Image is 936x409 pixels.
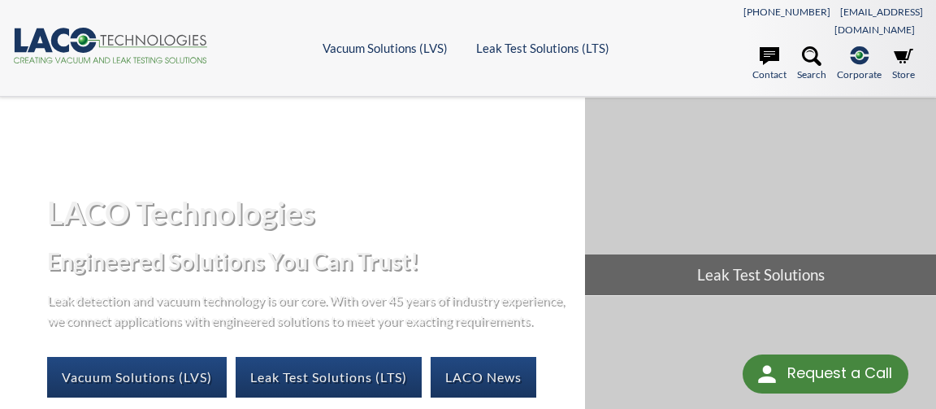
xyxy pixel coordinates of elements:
[837,67,882,82] span: Corporate
[892,46,915,82] a: Store
[743,6,830,18] a: [PHONE_NUMBER]
[752,46,786,82] a: Contact
[787,355,892,392] div: Request a Call
[585,255,936,295] span: Leak Test Solutions
[834,6,923,36] a: [EMAIL_ADDRESS][DOMAIN_NAME]
[431,357,536,398] a: LACO News
[47,289,572,331] p: Leak detection and vacuum technology is our core. With over 45 years of industry experience, we c...
[754,361,780,387] img: round button
[236,357,422,398] a: Leak Test Solutions (LTS)
[323,41,448,55] a: Vacuum Solutions (LVS)
[476,41,609,55] a: Leak Test Solutions (LTS)
[797,46,826,82] a: Search
[743,355,908,394] div: Request a Call
[585,98,936,294] a: Leak Test Solutions
[47,357,227,398] a: Vacuum Solutions (LVS)
[47,193,572,233] h1: LACO Technologies
[47,246,572,276] h2: Engineered Solutions You Can Trust!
